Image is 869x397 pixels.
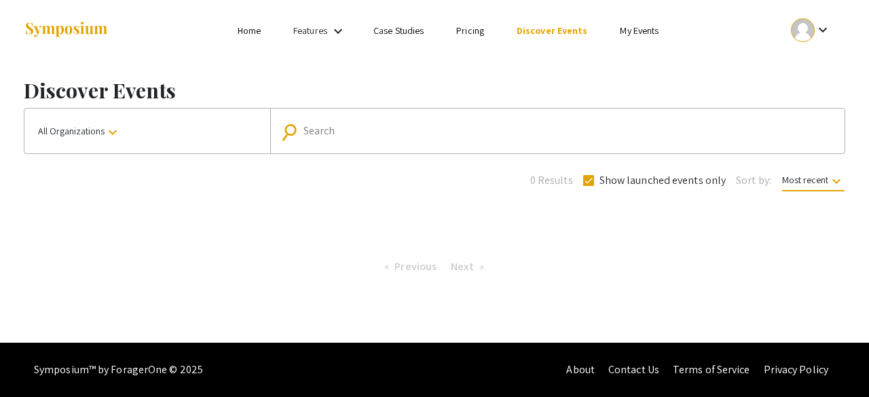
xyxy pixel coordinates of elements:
[771,168,855,192] button: Most recent
[815,22,831,38] mat-icon: Expand account dropdown
[782,174,845,191] span: Most recent
[330,23,346,39] mat-icon: Expand Features list
[566,362,595,377] a: About
[736,172,771,189] span: Sort by:
[608,362,659,377] a: Contact Us
[238,24,261,37] a: Home
[105,124,121,140] mat-icon: keyboard_arrow_down
[377,257,491,277] ul: Pagination
[38,125,121,137] span: All Organizations
[394,259,437,273] span: Previous
[530,172,573,189] span: 0 Results
[451,259,473,273] span: Next
[24,109,270,153] button: All Organizations
[517,24,588,37] a: Discover Events
[24,21,109,39] img: Symposium by ForagerOne
[373,24,424,37] a: Case Studies
[620,24,659,37] a: My Events
[673,362,750,377] a: Terms of Service
[828,173,845,189] mat-icon: keyboard_arrow_down
[283,120,303,144] mat-icon: Search
[34,343,203,397] div: Symposium™ by ForagerOne © 2025
[599,172,726,189] span: Show launched events only
[293,24,327,37] a: Features
[456,24,484,37] a: Pricing
[764,362,828,377] a: Privacy Policy
[777,15,845,45] button: Expand account dropdown
[24,78,845,102] h1: Discover Events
